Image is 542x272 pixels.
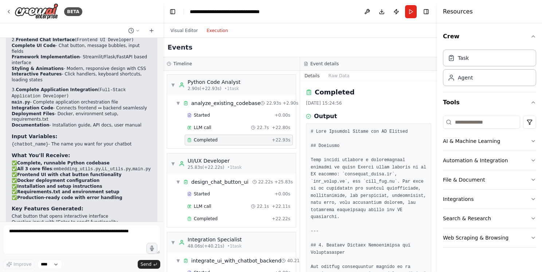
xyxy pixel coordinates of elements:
[194,137,217,143] span: Completed
[64,7,82,16] div: BETA
[12,206,83,211] strong: Key Features Generated:
[227,164,242,170] span: • 1 task
[12,66,64,71] strong: Styling & Animations
[191,178,248,186] div: design_chat_button_ui
[171,240,175,245] span: ▼
[168,7,178,17] button: Hide left sidebar
[12,100,30,105] code: main.py
[76,38,131,43] code: Frontend UI Developer
[12,142,48,147] code: {chatbot_name}
[12,43,152,54] li: - Chat button, message bubbles, input fields
[12,141,152,148] li: - The name you want for your chatbot
[188,164,224,170] span: 25.83s (+22.22s)
[16,37,75,42] strong: Frontend Chat Interface
[12,111,152,123] li: - Docker, environment setup, requirements.txt
[421,7,431,17] button: Hide right sidebar
[17,172,122,177] strong: Frontend UI with chat button functionality
[12,123,50,128] strong: Documentation
[272,125,290,131] span: + 22.80s
[12,37,152,43] h4: 2. ( )
[188,157,242,164] div: UI/UX Developer
[194,112,210,118] span: Started
[191,100,260,107] div: analyze_existing_codebase
[17,195,122,200] strong: Production-ready code with error handling
[171,82,175,88] span: ▼
[12,214,152,219] li: Chat button that opens interactive interface
[12,105,152,111] li: - Connects frontend ↔ backend seamlessly
[17,178,99,183] strong: Docker deployment configuration
[458,74,473,81] div: Agent
[314,112,337,121] h3: Output
[188,78,240,86] div: Python Code Analyst
[258,179,273,185] span: 22.22s
[310,61,339,67] h3: Event details
[168,42,192,53] h2: Events
[188,86,221,92] span: 2.90s (+22.93s)
[224,86,239,92] span: • 1 task
[443,209,536,228] button: Search & Research
[12,87,152,99] h4: 3. ( )
[102,167,131,172] code: LL_utils.py
[3,260,35,269] button: Improve
[17,184,102,189] strong: Installation and setup instructions
[188,236,242,243] div: Integration Specialist
[194,203,211,209] span: LLM call
[272,203,290,209] span: + 22.11s
[176,258,180,264] span: ▼
[191,257,281,264] div: integrate_ui_with_chatbot_backend
[443,190,536,209] button: Integrations
[443,151,536,170] button: Automation & Integration
[306,100,431,106] div: [DATE] 15:24:56
[443,7,473,16] h4: Resources
[194,125,211,131] span: LLM call
[171,161,175,167] span: ▼
[12,219,152,225] li: Question input with "Enter to send" functionality
[272,137,290,143] span: + 22.93s
[17,189,119,194] strong: Requirements.txt and environment setup
[12,54,152,66] li: - Streamlit/Flask/FastAPI based interface
[272,216,290,222] span: + 22.22s
[176,100,180,106] span: ▼
[54,167,101,172] code: embedding_utils.py
[13,261,31,267] span: Improve
[443,132,536,151] button: AI & Machine Learning
[141,261,152,267] span: Send
[266,100,281,106] span: 22.93s
[443,92,536,113] button: Tools
[17,166,52,171] strong: All 3 core files
[16,87,98,92] strong: Complete Application Integration
[188,243,224,249] span: 48.06s (+40.21s)
[315,87,354,97] h2: Completed
[17,160,110,166] strong: Complete, runnable Python codebase
[275,112,290,118] span: + 0.00s
[257,125,269,131] span: 22.7s
[443,47,536,92] div: Crew
[274,179,293,185] span: + 25.83s
[138,260,160,269] button: Send
[12,71,152,83] li: - Click handlers, keyboard shortcuts, loading states
[176,179,180,185] span: ▼
[146,243,157,254] button: Click to speak your automation idea
[12,66,152,72] li: - Modern, responsive design with CSS
[12,152,70,158] strong: What You'll Receive:
[287,258,302,264] span: 40.21s
[324,71,354,81] button: Raw Data
[12,100,152,106] li: - Complete application orchestration file
[133,167,151,172] code: main.py
[283,100,298,106] span: + 2.90s
[275,191,290,197] span: + 0.00s
[190,8,272,15] nav: breadcrumb
[12,54,80,59] strong: Framework Implementation
[125,26,143,35] button: Switch to previous chat
[173,61,192,67] h3: Timeline
[443,170,536,189] button: File & Document
[443,26,536,47] button: Crew
[12,111,55,116] strong: Deployment Files
[12,160,152,201] p: ✅ ✅ : , , ✅ ✅ ✅ ✅ ✅
[227,243,242,249] span: • 1 task
[146,26,157,35] button: Start a new chat
[194,216,217,222] span: Completed
[458,54,469,62] div: Task
[443,113,536,253] div: Tools
[257,203,269,209] span: 22.1s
